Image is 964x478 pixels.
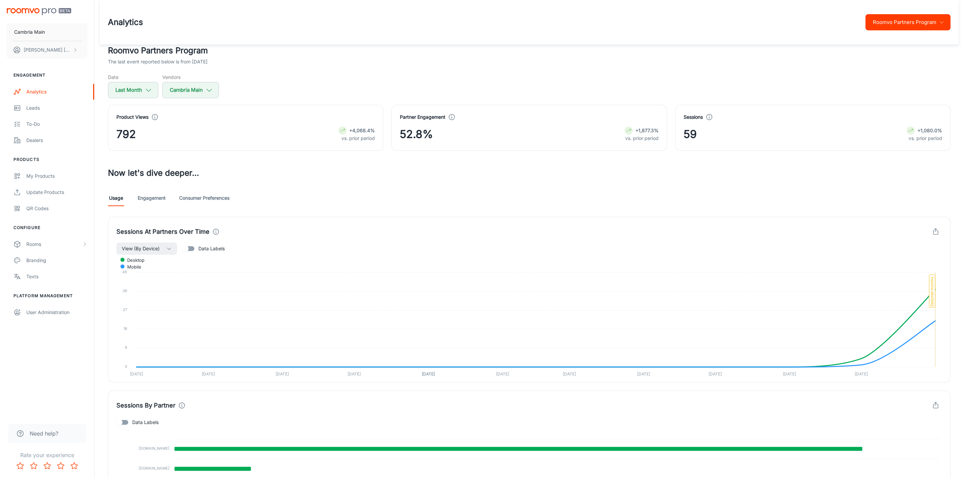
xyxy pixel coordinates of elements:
h4: Sessions By Partner [116,401,175,410]
strong: +1,877.3% [635,128,659,133]
img: Roomvo PRO Beta [7,8,71,15]
a: Usage [108,190,124,206]
div: Analytics [26,88,87,95]
a: Engagement [138,190,166,206]
tspan: [DATE] [348,371,361,376]
h5: Date [108,74,158,81]
div: Leads [26,104,87,112]
div: To-do [26,120,87,128]
button: Rate 5 star [67,459,81,473]
span: 792 [116,126,136,142]
span: View (By Device) [122,245,160,253]
p: vs. prior period [625,135,659,142]
tspan: 0 [125,364,127,369]
div: User Administration [26,309,87,316]
button: [PERSON_NAME] [PERSON_NAME] [7,41,87,59]
strong: +1,080.0% [917,128,942,133]
h1: Analytics [108,16,143,28]
div: Dealers [26,137,87,144]
tspan: [DATE] [563,371,576,376]
button: Rate 1 star [13,459,27,473]
span: desktop [122,257,144,263]
button: View (By Device) [116,243,177,255]
h4: Product Views [116,113,148,121]
button: Cambria Main [7,23,87,41]
button: Rate 2 star [27,459,40,473]
h4: Partner Engagement [400,113,445,121]
p: Rate your experience [5,451,89,459]
tspan: [DATE] [709,371,722,376]
tspan: 9 [125,345,127,350]
tspan: [DATE] [422,371,435,376]
span: 59 [684,126,697,142]
p: [PERSON_NAME] [PERSON_NAME] [24,46,71,54]
tspan: [DATE] [202,371,215,376]
tspan: [DATE] [496,371,509,376]
h5: Vendors [162,74,219,81]
tspan: [DATE] [783,371,796,376]
p: vs. prior period [907,135,942,142]
span: Data Labels [198,245,225,252]
p: vs. prior period [338,135,375,142]
tspan: 36 [122,288,127,293]
h4: Sessions At Partners Over Time [116,227,210,236]
tspan: 45 [122,270,127,274]
button: Rate 4 star [54,459,67,473]
div: Update Products [26,189,87,196]
span: Need help? [30,429,58,438]
button: Last Month [108,82,158,98]
tspan: [DATE] [637,371,650,376]
tspan: [DOMAIN_NAME] [139,466,169,471]
p: The last event reported below is from [DATE] [108,58,208,65]
button: Roomvo Partners Program [865,14,951,30]
tspan: 27 [123,307,127,312]
span: Data Labels [132,419,159,426]
tspan: 18 [123,326,127,331]
tspan: [DATE] [276,371,289,376]
div: Branding [26,257,87,264]
div: Rooms [26,241,82,248]
div: My Products [26,172,87,180]
span: 52.8% [400,126,433,142]
tspan: [DATE] [130,371,143,376]
div: Texts [26,273,87,280]
h4: Sessions [684,113,703,121]
tspan: [DATE] [855,371,868,376]
button: Cambria Main [162,82,219,98]
span: mobile [122,264,141,270]
h2: Roomvo Partners Program [108,45,951,57]
button: Rate 3 star [40,459,54,473]
tspan: [DOMAIN_NAME] [139,446,169,451]
h3: Now let's dive deeper... [108,167,951,179]
div: QR Codes [26,205,87,212]
a: Consumer Preferences [179,190,229,206]
p: Cambria Main [14,28,45,36]
strong: +4,068.4% [349,128,375,133]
